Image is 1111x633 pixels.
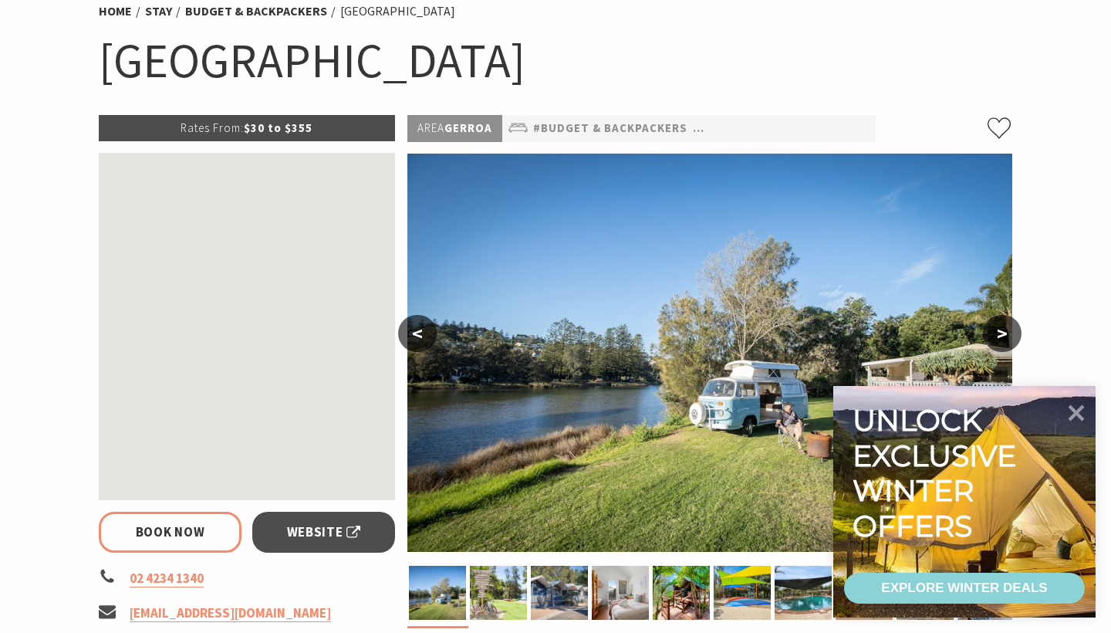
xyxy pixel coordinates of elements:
img: Welcome to Seven Mile Beach Holiday Park [470,566,527,620]
img: jumping pillow [714,566,771,620]
li: [GEOGRAPHIC_DATA] [340,2,455,22]
img: Beachside Pool [775,566,832,620]
p: $30 to $355 [99,115,395,141]
a: Stay [145,3,172,19]
h1: [GEOGRAPHIC_DATA] [99,29,1012,92]
img: Combi Van, Camping, Caravanning, Sites along Crooked River at Seven Mile Beach Holiday Park [409,566,466,620]
a: Website [252,512,395,553]
span: Website [287,522,361,543]
a: Book Now [99,512,241,553]
a: Budget & backpackers [185,3,327,19]
a: 02 4234 1340 [130,570,204,587]
img: Safari Tents at Seven Mile Beach Holiday Park [653,566,710,620]
img: Surf shak [531,566,588,620]
span: Rates From: [181,120,244,135]
a: #Camping & Holiday Parks [693,119,861,138]
a: #Budget & backpackers [533,119,687,138]
a: Home [99,3,132,19]
div: EXPLORE WINTER DEALS [881,573,1047,604]
a: EXPLORE WINTER DEALS [844,573,1085,604]
p: Gerroa [407,115,502,142]
img: shack 2 [592,566,649,620]
button: < [398,315,437,352]
div: Unlock exclusive winter offers [853,403,1023,543]
img: Combi Van, Camping, Caravanning, Sites along Crooked River at Seven Mile Beach Holiday Park [407,154,1012,552]
a: [EMAIL_ADDRESS][DOMAIN_NAME] [130,604,331,622]
button: > [983,315,1022,352]
span: Area [417,120,444,135]
a: #Cottages [866,119,937,138]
